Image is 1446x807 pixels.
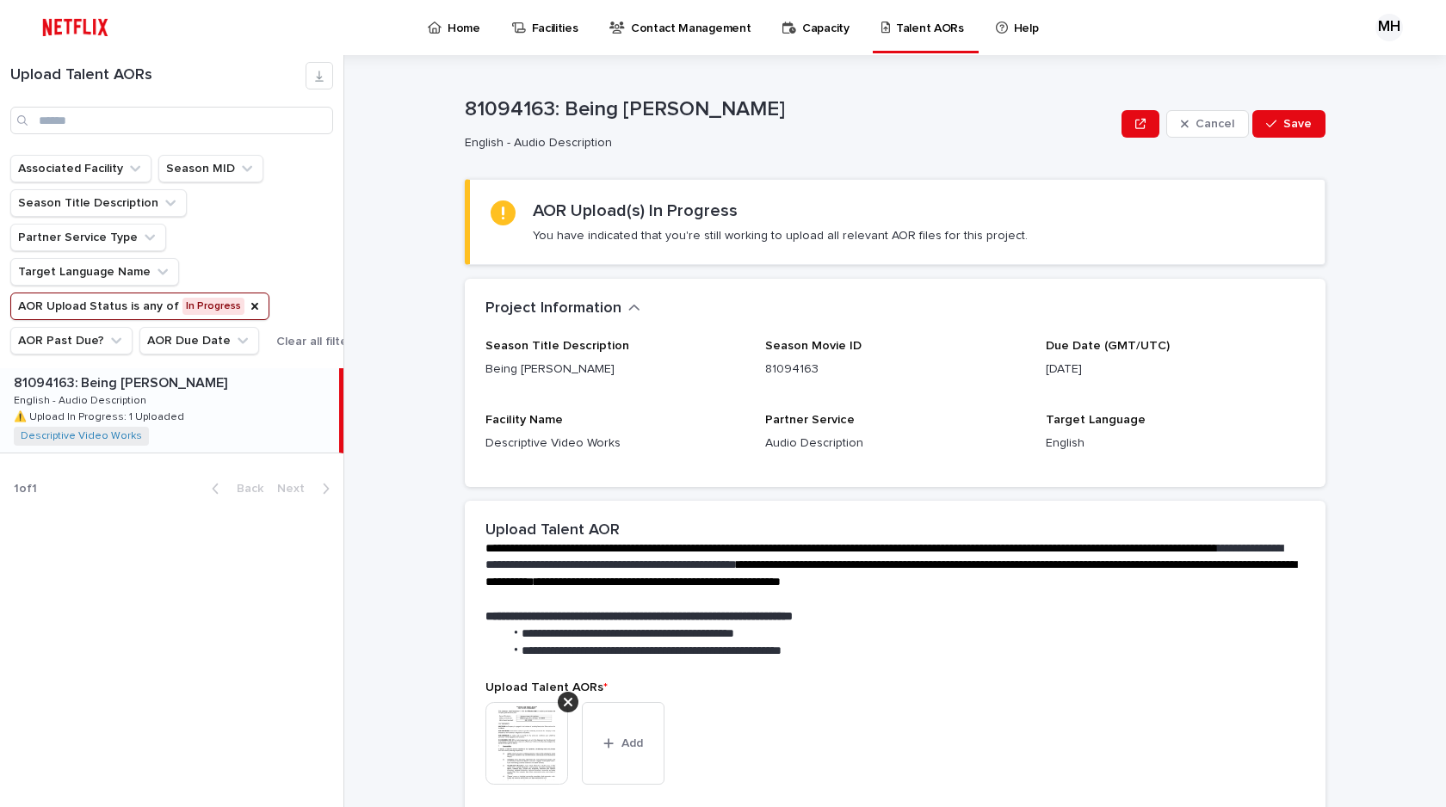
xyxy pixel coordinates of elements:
[485,340,629,352] span: Season Title Description
[485,414,563,426] span: Facility Name
[10,66,306,85] h1: Upload Talent AORs
[158,155,263,182] button: Season MID
[277,483,315,495] span: Next
[1046,340,1170,352] span: Due Date (GMT/UTC)
[1252,110,1325,138] button: Save
[1375,14,1403,41] div: MH
[14,372,231,391] p: 81094163: Being [PERSON_NAME]
[485,299,640,318] button: Project Information
[485,521,620,540] h2: Upload Talent AOR
[198,481,270,496] button: Back
[465,97,1115,122] p: 81094163: Being [PERSON_NAME]
[621,737,643,749] span: Add
[485,360,745,379] p: Being [PERSON_NAME]
[10,327,133,354] button: AOR Past Due?
[10,293,269,320] button: AOR Upload Status
[10,107,333,134] input: Search
[139,327,259,354] button: AOR Due Date
[14,408,188,423] p: ⚠️ Upload In Progress: 1 Uploaded
[1283,118,1312,130] span: Save
[533,228,1028,243] p: You have indicated that you're still working to upload all relevant AOR files for this project.
[14,391,150,407] p: English - Audio Description
[582,702,664,785] button: Add
[10,258,179,286] button: Target Language Name
[765,340,862,352] span: Season Movie ID
[21,430,142,442] a: Descriptive Video Works
[270,481,343,496] button: Next
[1046,414,1146,426] span: Target Language
[465,136,1108,151] p: English - Audio Description
[1166,110,1249,138] button: Cancel
[485,434,745,453] p: Descriptive Video Works
[1046,360,1305,379] p: [DATE]
[269,329,358,354] button: Clear all filters
[765,414,855,426] span: Partner Service
[10,155,151,182] button: Associated Facility
[276,336,358,348] span: Clear all filters
[485,681,608,693] span: Upload Talent AORs
[765,434,1024,453] p: Audio Description
[1046,434,1305,453] p: English
[226,483,263,495] span: Back
[485,299,621,318] h2: Project Information
[10,189,187,217] button: Season Title Description
[765,360,1024,379] p: 81094163
[10,224,166,251] button: Partner Service Type
[34,10,116,45] img: ifQbXi3ZQGMSEF7WDB7W
[1196,118,1234,130] span: Cancel
[533,200,738,221] h2: AOR Upload(s) In Progress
